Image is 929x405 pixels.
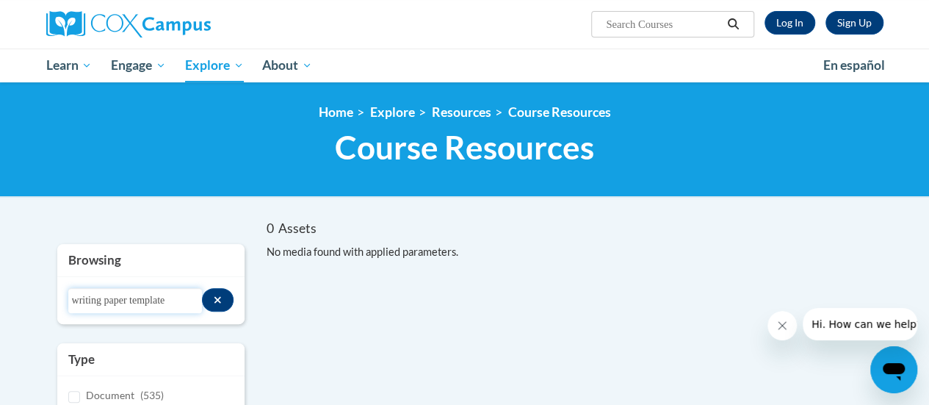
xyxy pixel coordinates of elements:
span: En español [823,57,885,73]
span: About [262,57,312,74]
a: Cox Campus [46,11,311,37]
span: Explore [185,57,244,74]
a: Resources [432,104,491,120]
a: Explore [370,104,415,120]
a: Learn [37,49,102,82]
a: About [253,49,322,82]
a: En español [814,50,894,81]
span: Learn [46,57,92,74]
a: Course Resources [508,104,611,120]
span: (535) [140,389,164,401]
a: Explore [176,49,253,82]
iframe: Close message [767,311,797,340]
h3: Type [68,351,234,368]
input: Search resources [68,288,203,313]
span: Assets [278,221,317,236]
span: Course Resources [335,128,594,167]
div: No media found with applied parameters. [267,244,872,260]
div: Main menu [35,49,894,82]
a: Home [319,104,353,120]
iframe: Button to launch messaging window [870,346,917,393]
span: Engage [111,57,166,74]
img: Cox Campus [46,11,211,37]
button: Search resources [202,288,234,312]
h3: Browsing [68,251,234,269]
iframe: Message from company [803,308,917,340]
button: Search [722,15,744,33]
span: Document [86,389,134,401]
span: 0 [267,221,274,236]
input: Search Courses [604,15,722,33]
span: Hi. How can we help? [9,10,119,22]
a: Register [825,11,883,35]
a: Engage [101,49,176,82]
a: Log In [764,11,815,35]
